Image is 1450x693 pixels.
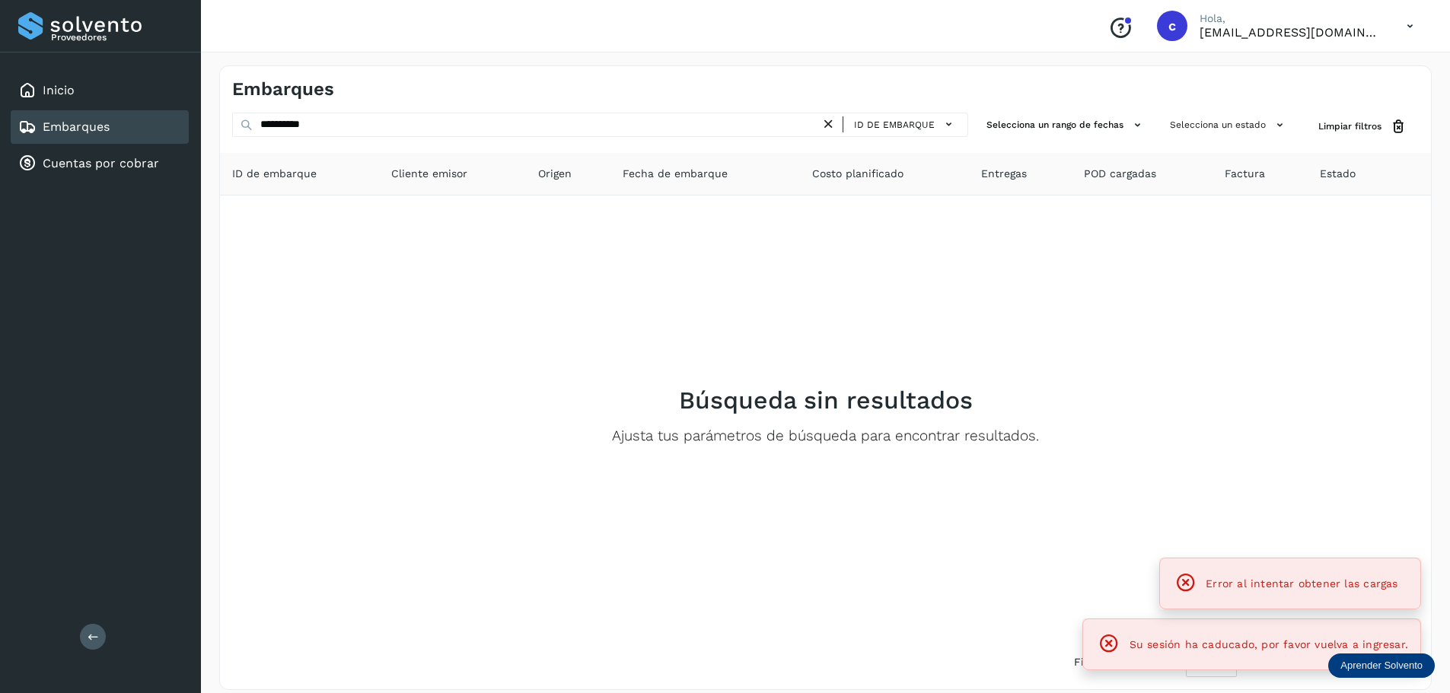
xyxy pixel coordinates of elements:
[1340,660,1423,672] p: Aprender Solvento
[43,119,110,134] a: Embarques
[1084,166,1156,182] span: POD cargadas
[232,166,317,182] span: ID de embarque
[1206,577,1397,590] span: Error al intentar obtener las cargas
[11,74,189,107] div: Inicio
[391,166,467,182] span: Cliente emisor
[1200,25,1382,40] p: cuentasespeciales8_met@castores.com.mx
[679,386,973,415] h2: Búsqueda sin resultados
[623,166,728,182] span: Fecha de embarque
[43,83,75,97] a: Inicio
[1306,113,1419,141] button: Limpiar filtros
[612,428,1039,445] p: Ajusta tus parámetros de búsqueda para encontrar resultados.
[538,166,572,182] span: Origen
[1074,654,1174,670] span: Filtros por página :
[981,166,1027,182] span: Entregas
[1318,119,1381,133] span: Limpiar filtros
[43,156,159,170] a: Cuentas por cobrar
[1130,638,1408,650] span: Su sesión ha caducado, por favor vuelva a ingresar.
[1320,166,1356,182] span: Estado
[1164,113,1294,138] button: Selecciona un estado
[11,110,189,144] div: Embarques
[11,147,189,180] div: Cuentas por cobrar
[232,78,334,100] h4: Embarques
[51,32,183,43] p: Proveedores
[849,113,961,135] button: ID de embarque
[812,166,903,182] span: Costo planificado
[980,113,1152,138] button: Selecciona un rango de fechas
[1200,12,1382,25] p: Hola,
[1225,166,1265,182] span: Factura
[1328,653,1435,678] div: Aprender Solvento
[854,118,935,132] span: ID de embarque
